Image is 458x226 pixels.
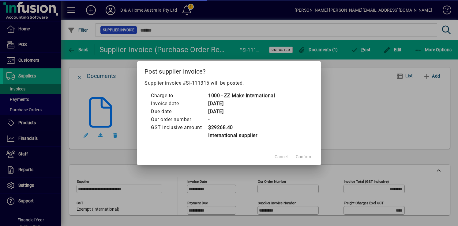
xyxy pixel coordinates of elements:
[208,124,275,132] td: $29268.40
[151,124,208,132] td: GST inclusive amount
[151,92,208,100] td: Charge to
[208,132,275,140] td: International supplier
[208,108,275,116] td: [DATE]
[208,92,275,100] td: 1000 - ZZ Make International
[151,116,208,124] td: Our order number
[151,100,208,108] td: Invoice date
[208,116,275,124] td: -
[151,108,208,116] td: Due date
[208,100,275,108] td: [DATE]
[137,61,321,79] h2: Post supplier invoice?
[145,79,313,87] p: Supplier invoice #SI-111315 will be posted.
